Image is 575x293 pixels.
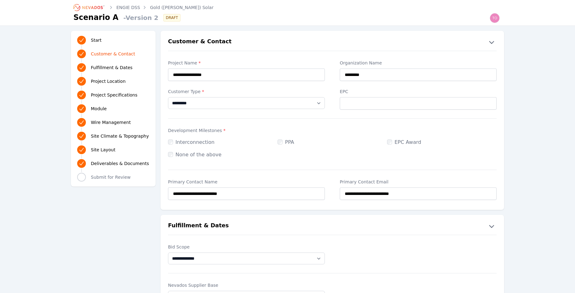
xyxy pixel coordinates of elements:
[163,14,180,21] div: DRAFT
[168,37,231,47] h2: Customer & Contact
[168,152,173,157] input: None of the above
[91,119,131,125] span: Wire Management
[168,139,173,144] input: Interconnection
[91,147,115,153] span: Site Layout
[91,133,149,139] span: Site Climate & Topography
[168,221,229,231] h2: Fulfillment & Dates
[91,106,107,112] span: Module
[73,12,119,22] h1: Scenario A
[116,4,140,11] a: ENGIE DSS
[121,13,158,22] span: - Version 2
[168,139,214,145] label: Interconnection
[161,37,504,47] button: Customer & Contact
[168,244,325,250] label: Bid Scope
[91,64,133,71] span: Fulfillment & Dates
[490,13,500,23] img: todd.padezanin@nevados.solar
[77,35,149,183] nav: Progress
[91,78,126,84] span: Project Location
[161,221,504,231] button: Fulfillment & Dates
[168,88,325,95] label: Customer Type
[91,160,149,167] span: Deliverables & Documents
[340,88,497,95] label: EPC
[387,139,421,145] label: EPC Award
[168,282,325,288] label: Nevados Supplier Base
[91,51,135,57] span: Customer & Contact
[91,92,138,98] span: Project Specifications
[278,139,294,145] label: PPA
[91,174,131,180] span: Submit for Review
[340,179,497,185] label: Primary Contact Email
[91,37,101,43] span: Start
[387,139,392,144] input: EPC Award
[168,60,325,66] label: Project Name
[73,2,213,12] nav: Breadcrumb
[278,139,283,144] input: PPA
[168,179,325,185] label: Primary Contact Name
[168,152,222,158] label: None of the above
[340,60,497,66] label: Organization Name
[150,4,213,11] a: Gold ([PERSON_NAME]) Solar
[168,127,497,134] label: Development Milestones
